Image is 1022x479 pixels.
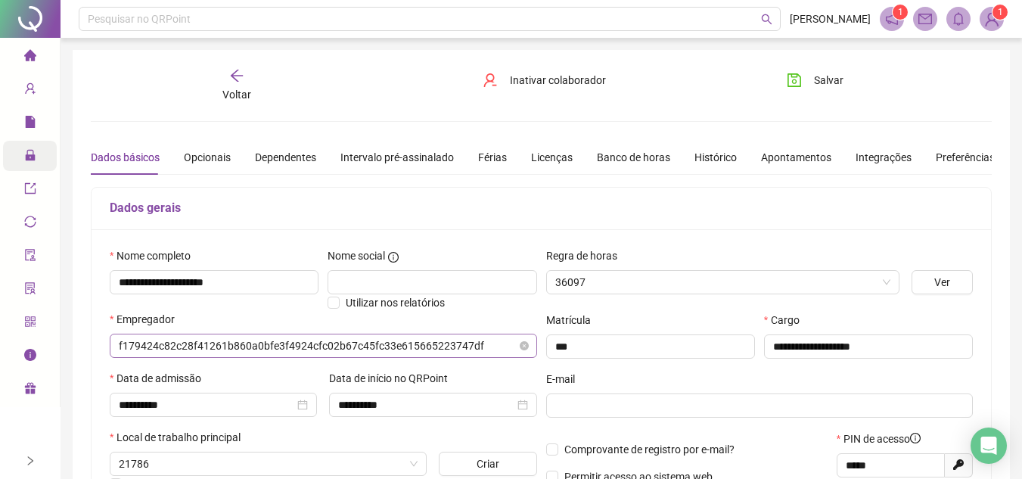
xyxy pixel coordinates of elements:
span: bell [952,12,965,26]
span: gift [24,375,36,406]
span: PIN de acesso [843,431,921,447]
span: home [24,42,36,73]
label: Nome completo [110,247,200,264]
span: 1 [898,7,903,17]
span: export [24,176,36,206]
span: 1 [998,7,1003,17]
span: mail [918,12,932,26]
span: user-add [24,76,36,106]
label: Cargo [764,312,809,328]
div: Intervalo pré-assinalado [340,149,454,166]
span: audit [24,242,36,272]
span: info-circle [388,252,399,263]
span: info-circle [24,342,36,372]
span: Comprovante de registro por e-mail? [564,443,735,456]
div: Licenças [531,149,573,166]
span: file [24,109,36,139]
span: right [25,456,36,466]
div: Open Intercom Messenger [971,428,1007,464]
span: user-delete [483,73,498,88]
div: Histórico [694,149,737,166]
span: Voltar [222,89,251,101]
sup: 1 [893,5,908,20]
span: Criar [477,456,499,472]
div: Integrações [856,149,912,166]
span: qrcode [24,309,36,339]
img: 39475 [980,8,1003,30]
span: notification [885,12,899,26]
button: Criar [439,452,536,476]
h5: Dados gerais [110,199,973,217]
div: Opcionais [184,149,231,166]
span: Nome social [328,247,385,264]
span: Ver [934,274,950,291]
span: f179424c82c28f41261b860a0bfe3f4924cfc02b67c45fc33e615665223747df [119,334,528,357]
span: 21786 [119,453,418,475]
button: Inativar colaborador [471,68,617,92]
button: Salvar [775,68,855,92]
label: E-mail [546,371,585,387]
label: Matrícula [546,312,601,328]
button: Ver [912,270,973,294]
span: save [787,73,802,88]
span: Inativar colaborador [510,72,606,89]
label: Data de início no QRPoint [329,370,458,387]
span: lock [24,142,36,173]
label: Empregador [110,311,185,328]
span: sync [24,209,36,239]
span: search [761,14,772,25]
span: arrow-left [229,68,244,83]
div: Preferências [936,149,995,166]
div: Apontamentos [761,149,831,166]
span: info-circle [910,433,921,443]
span: Utilizar nos relatórios [346,297,445,309]
div: Banco de horas [597,149,670,166]
sup: Atualize o seu contato no menu Meus Dados [992,5,1008,20]
span: [PERSON_NAME] [790,11,871,27]
span: 36097 [555,271,891,294]
span: Salvar [814,72,843,89]
span: close-circle [520,341,529,350]
div: Dependentes [255,149,316,166]
label: Regra de horas [546,247,627,264]
label: Data de admissão [110,370,211,387]
span: solution [24,275,36,306]
div: Férias [478,149,507,166]
div: Dados básicos [91,149,160,166]
label: Local de trabalho principal [110,429,250,446]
